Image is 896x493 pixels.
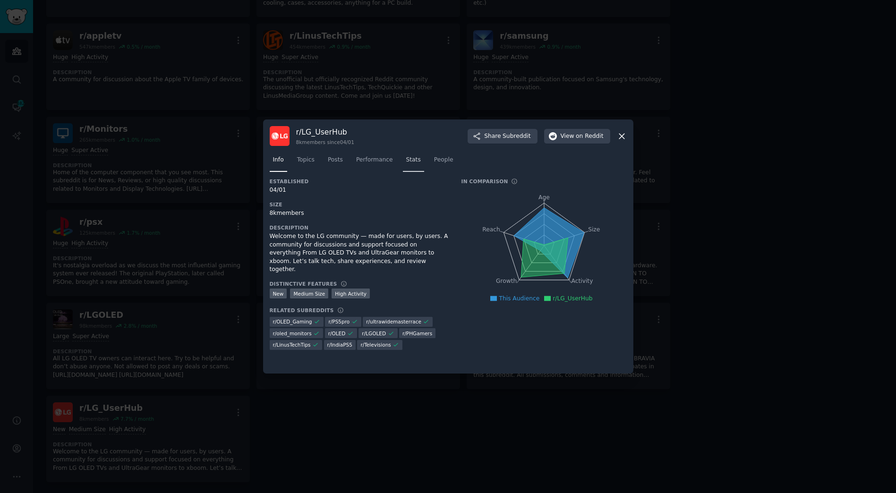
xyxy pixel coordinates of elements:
[296,127,354,137] h3: r/ LG_UserHub
[273,330,312,337] span: r/ oled_monitors
[270,153,287,172] a: Info
[273,318,312,325] span: r/ OLED_Gaming
[406,156,421,164] span: Stats
[538,194,550,201] tspan: Age
[362,330,386,337] span: r/ LGOLED
[544,129,610,144] button: Viewon Reddit
[328,318,350,325] span: r/ PS5pro
[270,178,448,185] h3: Established
[503,132,530,141] span: Subreddit
[403,153,424,172] a: Stats
[356,156,393,164] span: Performance
[324,153,346,172] a: Posts
[561,132,604,141] span: View
[434,156,453,164] span: People
[366,318,421,325] span: r/ ultrawidemasterrace
[332,289,370,298] div: High Activity
[553,295,592,302] span: r/LG_UserHub
[270,186,448,195] div: 04/01
[328,330,346,337] span: r/ OLED
[296,139,354,145] div: 8k members since 04/01
[273,341,311,348] span: r/ LinusTechTips
[482,226,500,233] tspan: Reach
[297,156,315,164] span: Topics
[496,278,517,285] tspan: Growth
[290,289,328,298] div: Medium Size
[484,132,530,141] span: Share
[294,153,318,172] a: Topics
[499,295,539,302] span: This Audience
[270,289,287,298] div: New
[402,330,432,337] span: r/ PHGamers
[273,156,284,164] span: Info
[360,341,391,348] span: r/ Televisions
[270,280,337,287] h3: Distinctive Features
[571,278,593,285] tspan: Activity
[353,153,396,172] a: Performance
[270,209,448,218] div: 8k members
[588,226,600,233] tspan: Size
[270,224,448,231] h3: Description
[576,132,603,141] span: on Reddit
[431,153,457,172] a: People
[270,201,448,208] h3: Size
[270,126,290,146] img: LG_UserHub
[270,232,448,274] div: Welcome to the LG community — made for users, by users. A community for discussions and support f...
[270,307,334,314] h3: Related Subreddits
[328,156,343,164] span: Posts
[468,129,537,144] button: ShareSubreddit
[327,341,352,348] span: r/ IndiaPS5
[461,178,508,185] h3: In Comparison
